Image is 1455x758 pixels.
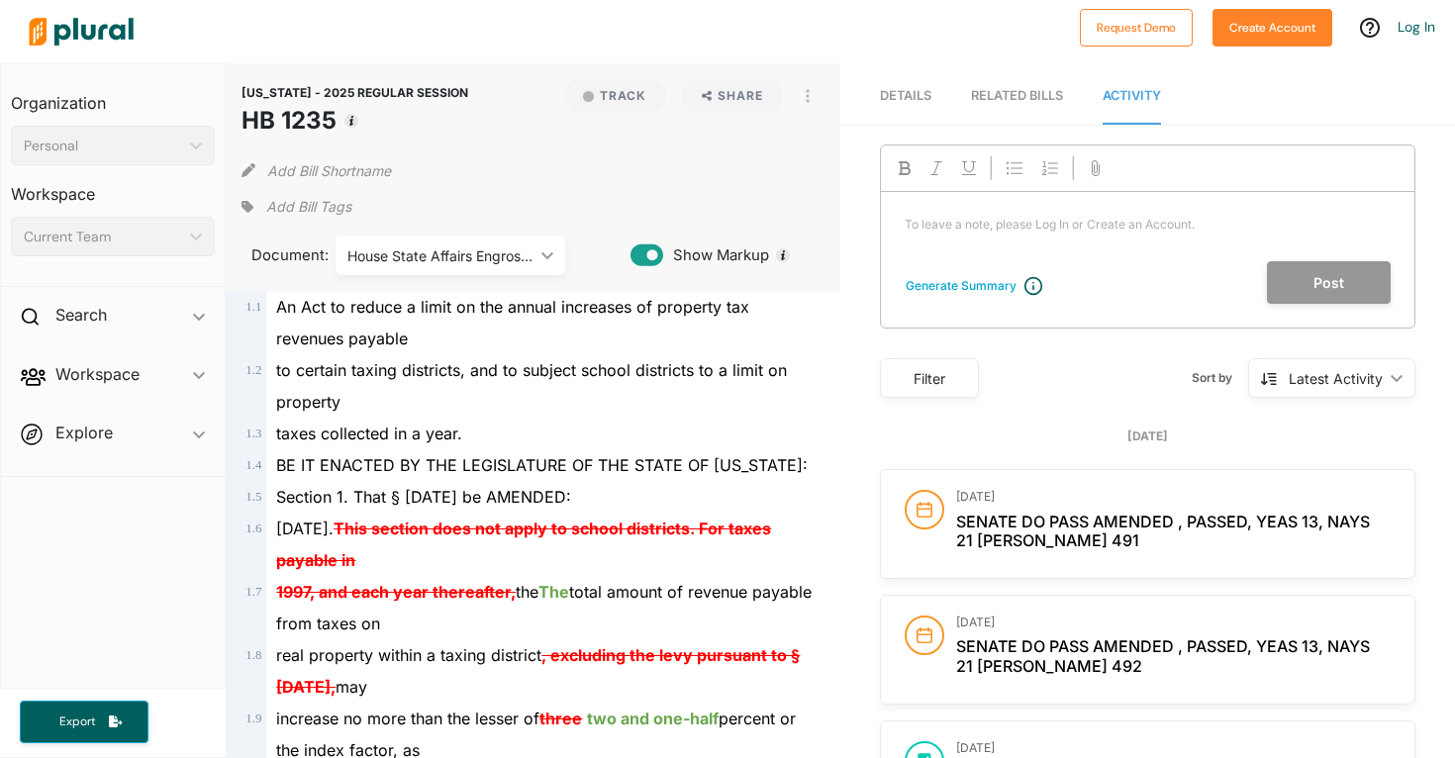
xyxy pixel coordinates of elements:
div: House State Affairs Engrossed ([DATE]) [347,245,533,266]
span: [US_STATE] - 2025 REGULAR SESSION [242,85,468,100]
div: Tooltip anchor [774,246,792,264]
div: Tooltip anchor [342,112,360,130]
button: Track [563,79,666,113]
span: Show Markup [663,244,769,266]
span: Add Bill Tags [266,197,351,217]
span: Document: [242,244,311,266]
button: Share [682,79,784,113]
h1: HB 1235 [242,103,468,139]
div: Add tags [242,192,350,222]
button: Add Bill Shortname [267,154,391,186]
button: Share [674,79,792,113]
